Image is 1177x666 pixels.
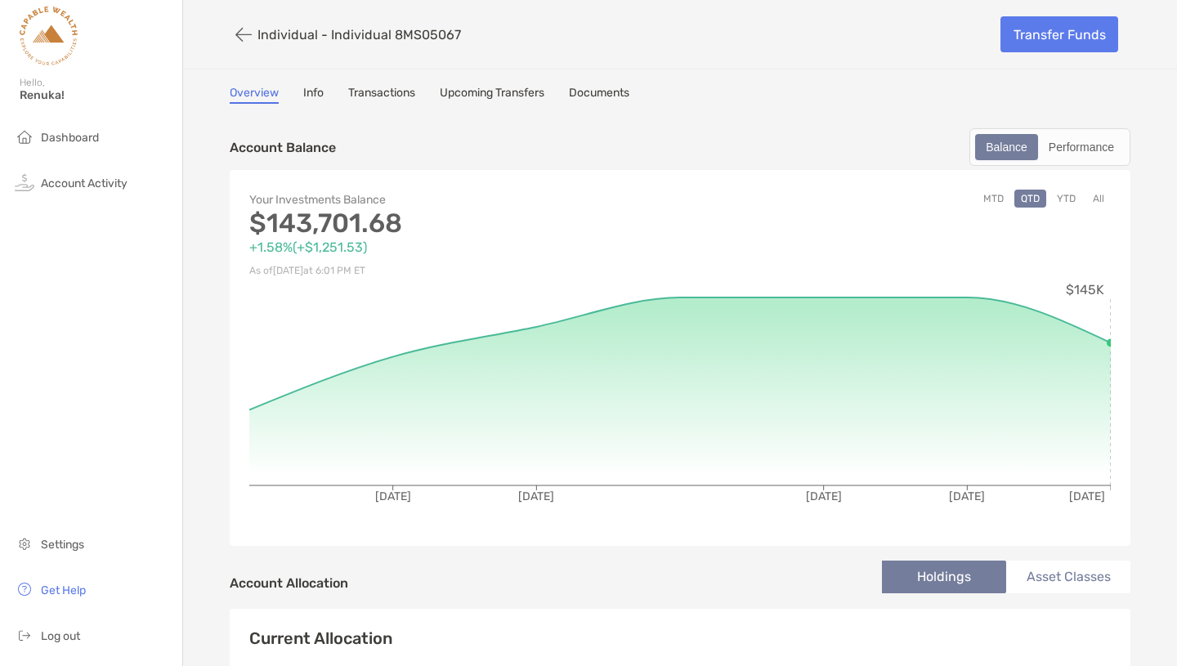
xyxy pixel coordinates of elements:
li: Asset Classes [1006,561,1130,593]
a: Transactions [348,86,415,104]
div: segmented control [969,128,1130,166]
p: $143,701.68 [249,213,680,234]
img: Zoe Logo [20,7,78,65]
span: Get Help [41,583,86,597]
span: Log out [41,629,80,643]
img: settings icon [15,534,34,553]
p: Account Balance [230,137,336,158]
p: Your Investments Balance [249,190,680,210]
tspan: [DATE] [375,489,411,503]
div: Performance [1040,136,1123,159]
button: YTD [1050,190,1082,208]
li: Holdings [882,561,1006,593]
div: Balance [977,136,1036,159]
a: Info [303,86,324,104]
img: logout icon [15,625,34,645]
button: QTD [1014,190,1046,208]
a: Transfer Funds [1000,16,1118,52]
span: Dashboard [41,131,99,145]
tspan: [DATE] [1069,489,1105,503]
h4: Account Allocation [230,575,348,591]
a: Documents [569,86,629,104]
img: household icon [15,127,34,146]
p: As of [DATE] at 6:01 PM ET [249,261,680,281]
tspan: $145K [1066,282,1104,297]
h4: Current Allocation [249,628,392,648]
span: Settings [41,538,84,552]
a: Overview [230,86,279,104]
img: activity icon [15,172,34,192]
p: Individual - Individual 8MS05067 [257,27,461,42]
p: +1.58% ( +$1,251.53 ) [249,237,680,257]
span: Account Activity [41,177,128,190]
button: MTD [977,190,1010,208]
tspan: [DATE] [806,489,842,503]
img: get-help icon [15,579,34,599]
tspan: [DATE] [518,489,554,503]
button: All [1086,190,1111,208]
span: Renuka! [20,88,172,102]
a: Upcoming Transfers [440,86,544,104]
tspan: [DATE] [949,489,985,503]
